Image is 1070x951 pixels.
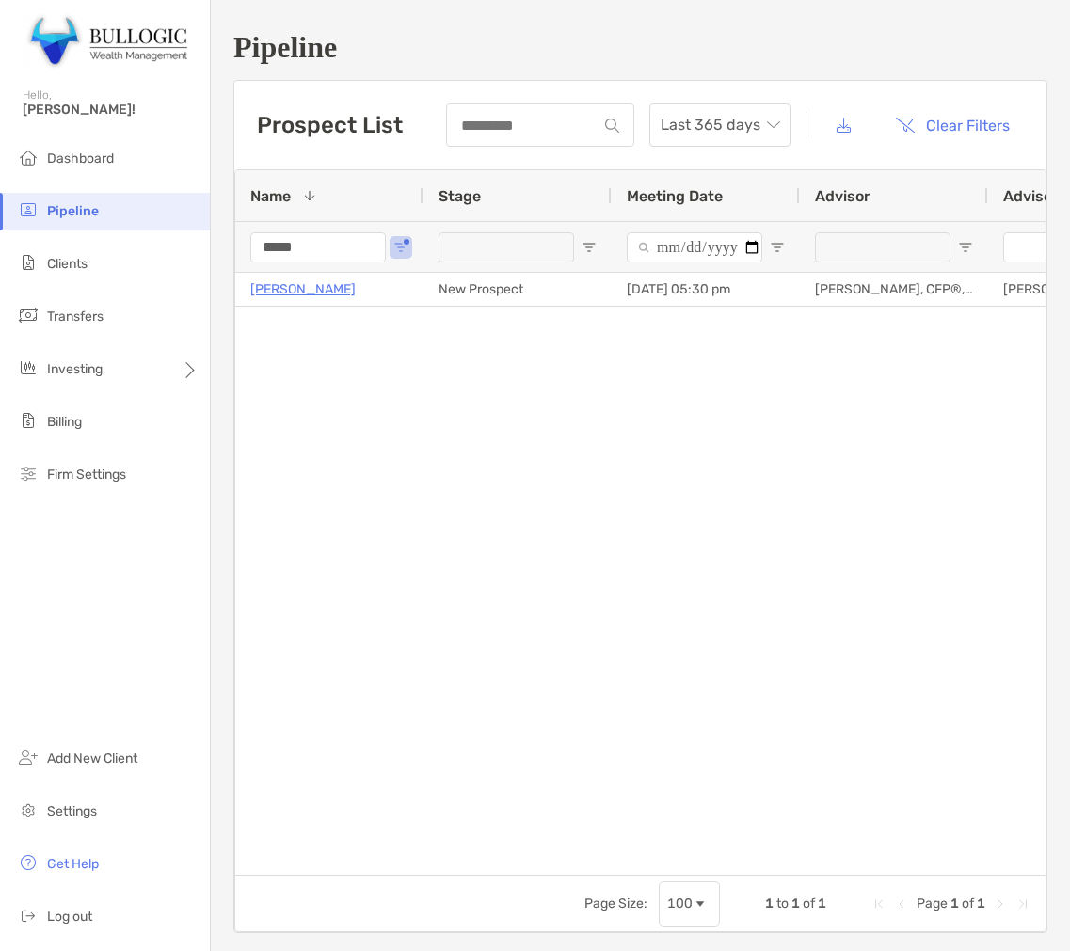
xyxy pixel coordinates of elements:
[605,119,619,133] img: input icon
[439,187,481,205] span: Stage
[393,240,408,255] button: Open Filter Menu
[423,273,612,306] div: New Prospect
[47,309,104,325] span: Transfers
[17,799,40,821] img: settings icon
[958,240,973,255] button: Open Filter Menu
[871,896,886,911] div: First Page
[47,467,126,483] span: Firm Settings
[894,896,909,911] div: Previous Page
[47,856,99,872] span: Get Help
[17,904,40,927] img: logout icon
[17,746,40,769] img: add_new_client icon
[23,8,187,75] img: Zoe Logo
[17,409,40,432] img: billing icon
[791,896,800,911] span: 1
[803,896,815,911] span: of
[47,414,82,430] span: Billing
[582,240,597,255] button: Open Filter Menu
[667,896,693,911] div: 100
[950,896,959,911] span: 1
[612,273,800,306] div: [DATE] 05:30 pm
[993,896,1008,911] div: Next Page
[257,112,403,138] h3: Prospect List
[47,751,137,767] span: Add New Client
[17,198,40,221] img: pipeline icon
[250,232,386,262] input: Name Filter Input
[1015,896,1030,911] div: Last Page
[661,104,779,146] span: Last 365 days
[917,896,948,911] span: Page
[47,256,88,272] span: Clients
[47,909,92,925] span: Log out
[23,102,199,118] span: [PERSON_NAME]!
[962,896,974,911] span: of
[17,251,40,274] img: clients icon
[584,896,647,911] div: Page Size:
[250,187,291,205] span: Name
[659,881,720,927] div: Page Size
[776,896,789,911] span: to
[47,361,103,377] span: Investing
[47,203,99,219] span: Pipeline
[627,187,723,205] span: Meeting Date
[800,273,988,306] div: [PERSON_NAME], CFP®, EA, CTC, RICP, RLP
[17,851,40,874] img: get-help icon
[17,304,40,326] img: transfers icon
[765,896,774,911] span: 1
[818,896,826,911] span: 1
[881,104,1024,146] button: Clear Filters
[815,187,870,205] span: Advisor
[770,240,785,255] button: Open Filter Menu
[977,896,985,911] span: 1
[250,277,356,301] a: [PERSON_NAME]
[627,232,762,262] input: Meeting Date Filter Input
[17,462,40,484] img: firm-settings icon
[17,357,40,379] img: investing icon
[47,803,97,819] span: Settings
[47,151,114,166] span: Dashboard
[17,146,40,168] img: dashboard icon
[233,30,1047,65] h1: Pipeline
